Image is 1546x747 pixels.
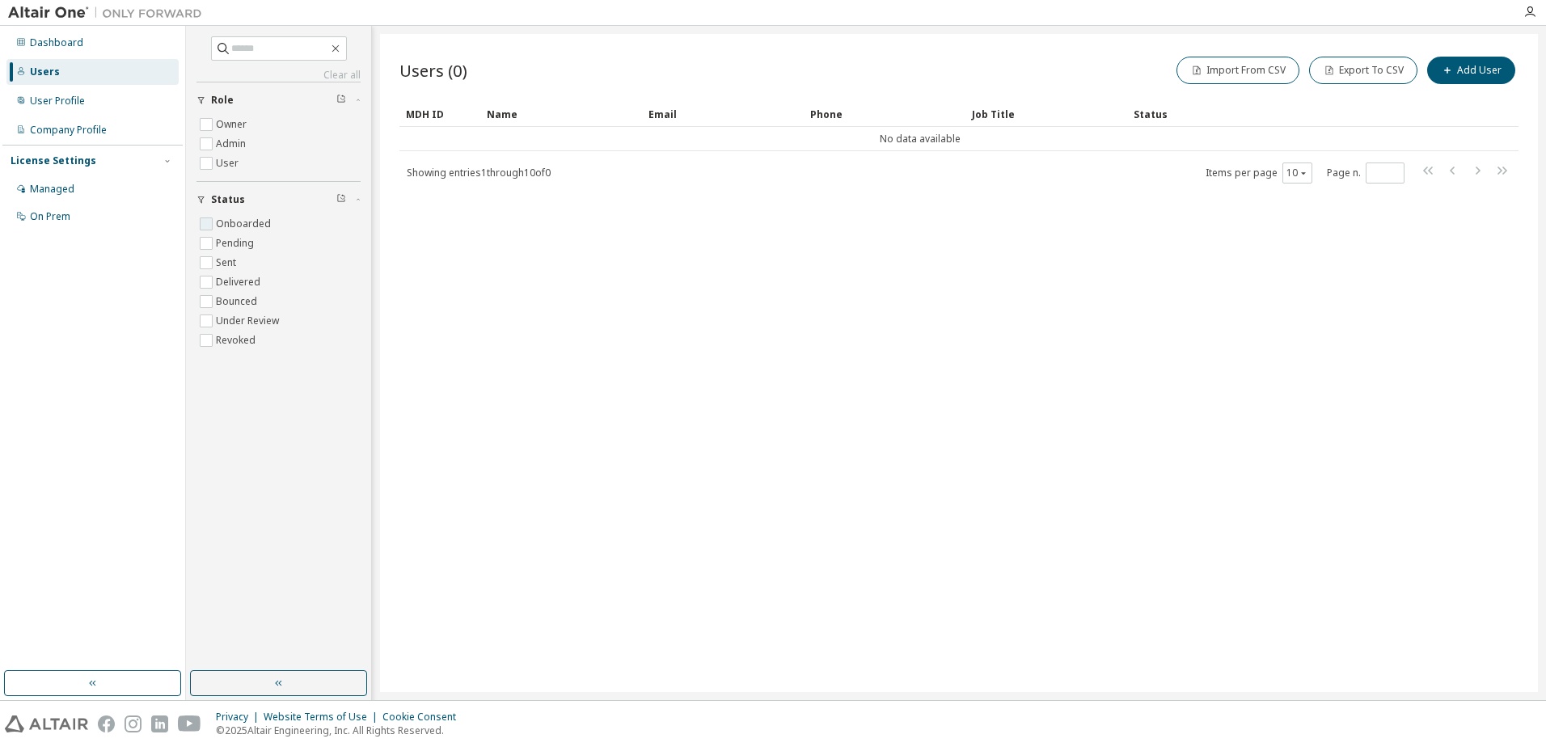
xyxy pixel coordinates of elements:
[216,724,466,737] p: © 2025 Altair Engineering, Inc. All Rights Reserved.
[196,182,361,217] button: Status
[1286,167,1308,179] button: 10
[196,82,361,118] button: Role
[211,94,234,107] span: Role
[30,36,83,49] div: Dashboard
[216,115,250,134] label: Owner
[1206,162,1312,184] span: Items per page
[178,715,201,732] img: youtube.svg
[1327,162,1404,184] span: Page n.
[216,292,260,311] label: Bounced
[216,311,282,331] label: Under Review
[30,210,70,223] div: On Prem
[810,101,959,127] div: Phone
[30,124,107,137] div: Company Profile
[151,715,168,732] img: linkedin.svg
[1309,57,1417,84] button: Export To CSV
[972,101,1121,127] div: Job Title
[30,65,60,78] div: Users
[1176,57,1299,84] button: Import From CSV
[125,715,142,732] img: instagram.svg
[648,101,797,127] div: Email
[30,183,74,196] div: Managed
[216,154,242,173] label: User
[216,272,264,292] label: Delivered
[98,715,115,732] img: facebook.svg
[264,711,382,724] div: Website Terms of Use
[216,134,249,154] label: Admin
[406,101,474,127] div: MDH ID
[399,59,467,82] span: Users (0)
[8,5,210,21] img: Altair One
[407,166,551,179] span: Showing entries 1 through 10 of 0
[216,253,239,272] label: Sent
[211,193,245,206] span: Status
[1134,101,1434,127] div: Status
[399,127,1441,151] td: No data available
[216,331,259,350] label: Revoked
[216,711,264,724] div: Privacy
[1427,57,1515,84] button: Add User
[382,711,466,724] div: Cookie Consent
[30,95,85,108] div: User Profile
[5,715,88,732] img: altair_logo.svg
[196,69,361,82] a: Clear all
[336,193,346,206] span: Clear filter
[11,154,96,167] div: License Settings
[487,101,636,127] div: Name
[216,234,257,253] label: Pending
[216,214,274,234] label: Onboarded
[336,94,346,107] span: Clear filter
